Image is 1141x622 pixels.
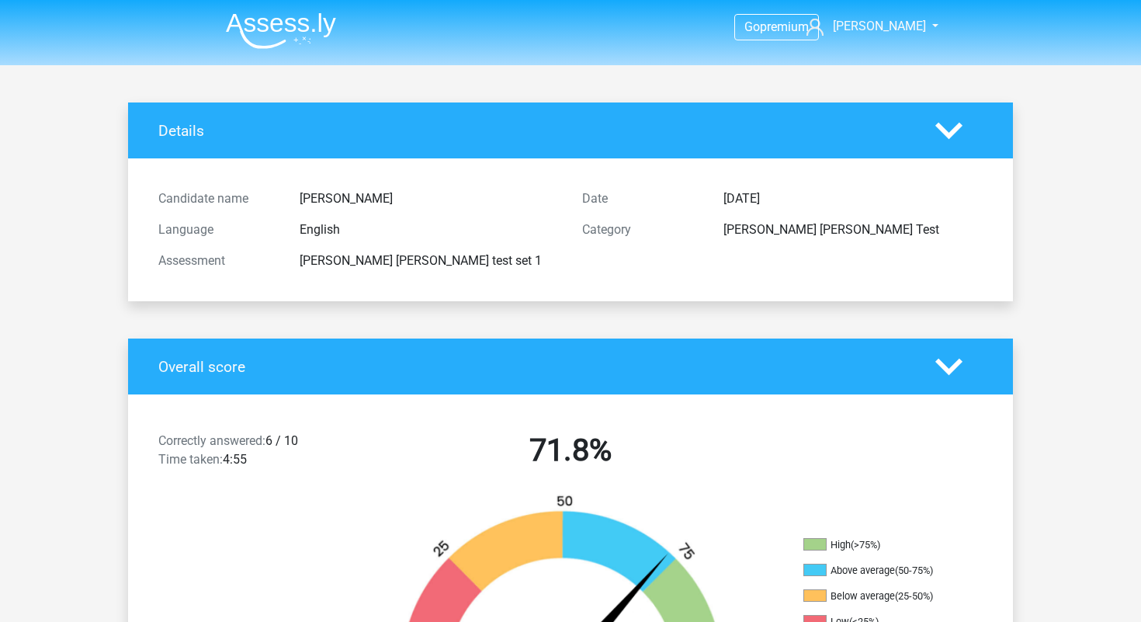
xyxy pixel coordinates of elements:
div: Category [570,221,712,239]
div: English [288,221,570,239]
h2: 71.8% [370,432,771,469]
div: [PERSON_NAME] [288,189,570,208]
span: Go [744,19,760,34]
div: (50-75%) [895,565,933,576]
h4: Overall score [158,358,912,376]
a: Gopremium [735,16,818,37]
li: Below average [803,589,959,603]
div: [DATE] [712,189,994,208]
div: Assessment [147,252,288,270]
a: [PERSON_NAME] [800,17,928,36]
li: Above average [803,564,959,578]
li: High [803,538,959,552]
span: Time taken: [158,452,223,467]
span: Correctly answered: [158,433,265,448]
div: Language [147,221,288,239]
div: Date [570,189,712,208]
div: [PERSON_NAME] [PERSON_NAME] Test [712,221,994,239]
img: Assessly [226,12,336,49]
h4: Details [158,122,912,140]
span: premium [760,19,809,34]
div: 6 / 10 4:55 [147,432,359,475]
div: (>75%) [851,539,880,551]
div: (25-50%) [895,590,933,602]
div: Candidate name [147,189,288,208]
div: [PERSON_NAME] [PERSON_NAME] test set 1 [288,252,570,270]
span: [PERSON_NAME] [833,19,926,33]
